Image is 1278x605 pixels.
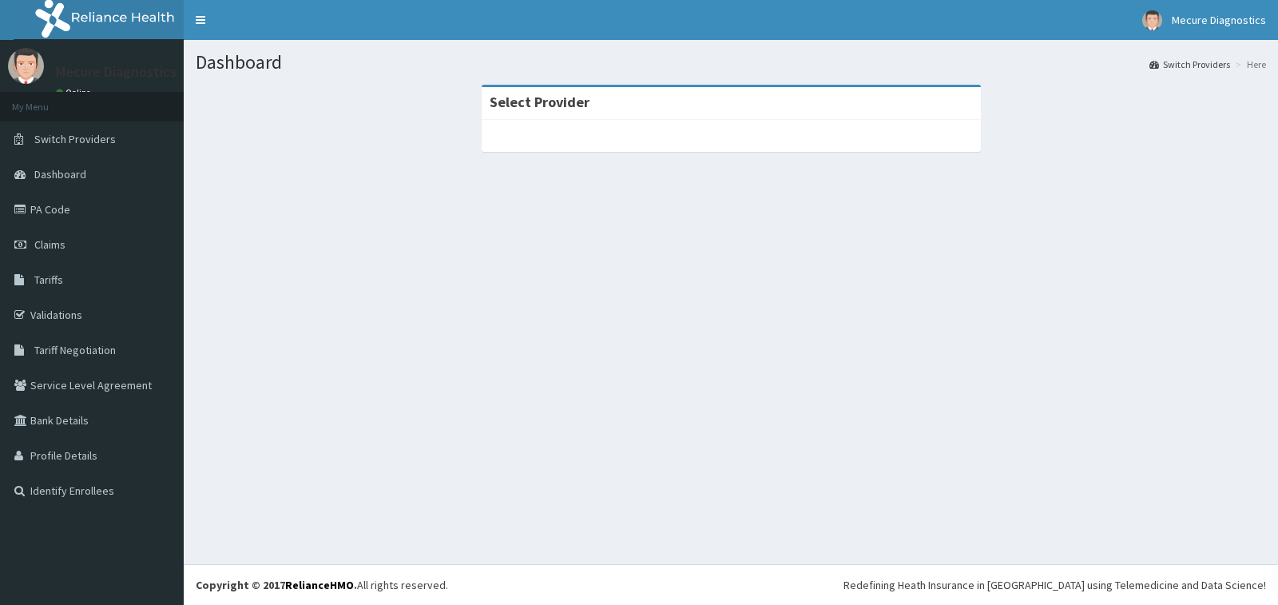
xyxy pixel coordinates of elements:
[34,237,65,252] span: Claims
[8,48,44,84] img: User Image
[34,273,63,287] span: Tariffs
[1232,58,1266,71] li: Here
[1149,58,1230,71] a: Switch Providers
[1172,13,1266,27] span: Mecure Diagnostics
[1142,10,1162,30] img: User Image
[56,87,94,98] a: Online
[34,167,86,181] span: Dashboard
[184,564,1278,605] footer: All rights reserved.
[56,65,177,79] p: Mecure Diagnostics
[843,577,1266,593] div: Redefining Heath Insurance in [GEOGRAPHIC_DATA] using Telemedicine and Data Science!
[34,343,116,357] span: Tariff Negotiation
[490,93,589,111] strong: Select Provider
[196,52,1266,73] h1: Dashboard
[34,132,116,146] span: Switch Providers
[285,578,354,592] a: RelianceHMO
[196,578,357,592] strong: Copyright © 2017 .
